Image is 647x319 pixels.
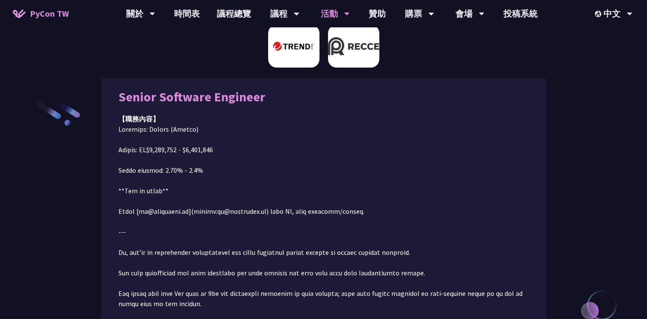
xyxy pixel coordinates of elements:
div: Senior Software Engineer [118,88,529,105]
img: Locale Icon [595,11,603,17]
img: Recce | join us [328,25,379,68]
a: PyCon TW [4,3,77,24]
span: PyCon TW [30,7,69,20]
div: 【職務內容】 [118,114,529,124]
img: 趨勢科技 Trend Micro [268,25,319,68]
img: Home icon of PyCon TW 2025 [13,9,26,18]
